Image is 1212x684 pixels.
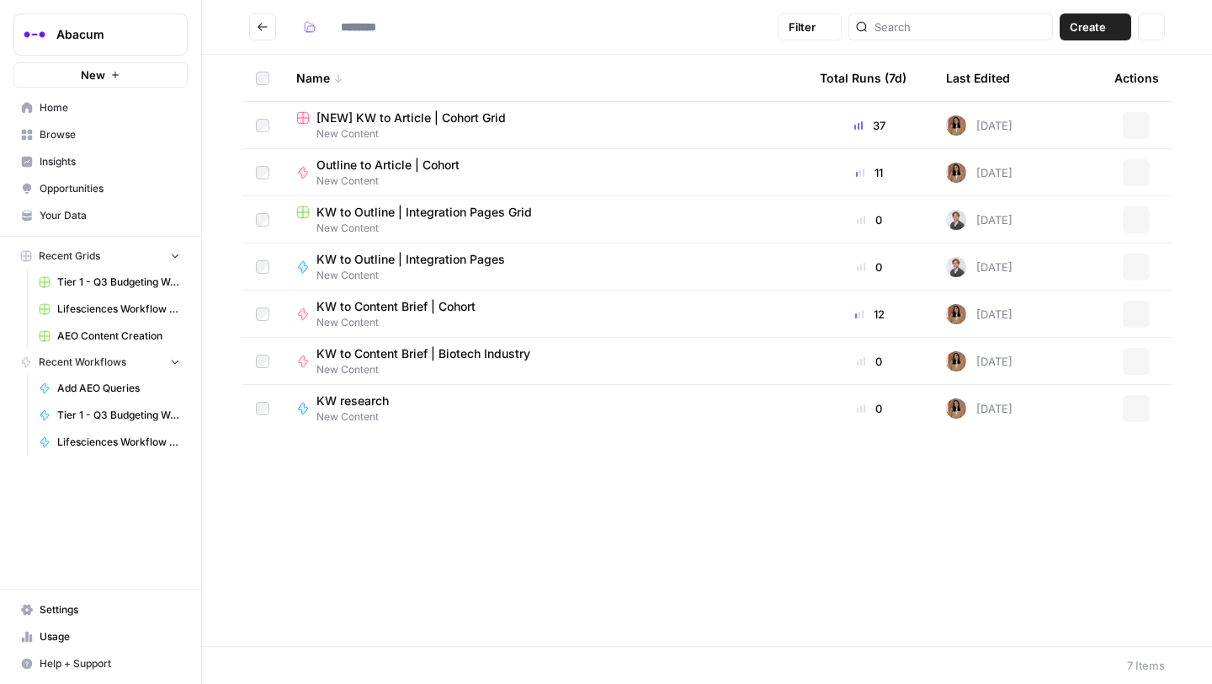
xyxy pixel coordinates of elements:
[13,623,188,650] a: Usage
[946,55,1010,101] div: Last Edited
[1114,55,1159,101] div: Actions
[40,127,180,142] span: Browse
[946,210,1013,230] div: [DATE]
[820,211,919,228] div: 0
[1070,19,1106,35] span: Create
[31,402,188,429] a: Tier 1 - Q3 Budgeting Workflows
[316,409,402,425] span: New Content
[316,298,476,315] span: KW to Content Brief | Cohort
[946,210,966,230] img: b26r7ffli0h0aitnyglrtt6xafa3
[39,248,100,264] span: Recent Grids
[39,355,126,370] span: Recent Workflows
[296,298,793,330] a: KW to Content Brief | CohortNew Content
[296,251,793,283] a: KW to Outline | Integration PagesNew Content
[296,393,793,425] a: KW researchNew Content
[316,345,530,362] span: KW to Content Brief | Biotech Industry
[296,221,793,236] span: New Content
[946,115,966,136] img: jqqluxs4pyouhdpojww11bswqfcs
[40,208,180,223] span: Your Data
[316,251,505,268] span: KW to Outline | Integration Pages
[13,596,188,623] a: Settings
[31,375,188,402] a: Add AEO Queries
[40,100,180,115] span: Home
[820,117,919,134] div: 37
[820,164,919,181] div: 11
[56,26,158,43] span: Abacum
[296,55,793,101] div: Name
[946,351,1013,371] div: [DATE]
[13,175,188,202] a: Opportunities
[946,257,1013,277] div: [DATE]
[946,304,966,324] img: jqqluxs4pyouhdpojww11bswqfcs
[57,381,180,396] span: Add AEO Queries
[296,345,793,377] a: KW to Content Brief | Biotech IndustryNew Content
[57,329,180,344] span: AEO Content Creation
[316,315,489,330] span: New Content
[13,202,188,229] a: Your Data
[316,362,544,377] span: New Content
[820,55,906,101] div: Total Runs (7d)
[13,350,188,375] button: Recent Workflows
[13,243,188,269] button: Recent Grids
[57,302,180,317] span: Lifesciences Workflow ([DATE]) Grid
[946,163,966,183] img: jqqluxs4pyouhdpojww11bswqfcs
[820,306,919,323] div: 12
[296,110,793,142] a: [NEW] KW to Article | Cohort GridNew Content
[57,408,180,423] span: Tier 1 - Q3 Budgeting Workflows
[789,19,816,35] span: Filter
[40,154,180,169] span: Insights
[316,174,473,189] span: New Content
[31,323,188,350] a: AEO Content Creation
[31,296,188,323] a: Lifesciences Workflow ([DATE]) Grid
[946,257,966,277] img: b26r7ffli0h0aitnyglrtt6xafa3
[40,629,180,644] span: Usage
[946,398,966,419] img: jqqluxs4pyouhdpojww11bswqfcs
[874,19,1045,35] input: Search
[946,115,1013,136] div: [DATE]
[31,269,188,296] a: Tier 1 - Q3 Budgeting Workflows Grid
[316,204,532,221] span: KW to Outline | Integration Pages Grid
[31,429,188,456] a: Lifesciences Workflow ([DATE])
[57,275,180,290] span: Tier 1 - Q3 Budgeting Workflows Grid
[1127,657,1165,674] div: 7 Items
[946,304,1013,324] div: [DATE]
[13,62,188,88] button: New
[19,19,50,50] img: Abacum Logo
[820,353,919,370] div: 0
[820,259,919,275] div: 0
[13,94,188,121] a: Home
[13,13,188,56] button: Workspace: Abacum
[296,204,793,236] a: KW to Outline | Integration Pages GridNew Content
[13,121,188,148] a: Browse
[316,110,506,126] span: [NEW] KW to Article | Cohort Grid
[296,157,793,189] a: Outline to Article | CohortNew Content
[81,67,105,83] span: New
[57,435,180,450] span: Lifesciences Workflow ([DATE])
[316,268,518,283] span: New Content
[946,398,1013,419] div: [DATE]
[40,656,180,671] span: Help + Support
[778,13,842,40] button: Filter
[946,351,966,371] img: jqqluxs4pyouhdpojww11bswqfcs
[13,148,188,175] a: Insights
[316,393,389,409] span: KW research
[40,181,180,196] span: Opportunities
[946,163,1013,183] div: [DATE]
[13,650,188,677] button: Help + Support
[249,13,276,40] button: Go back
[316,157,460,174] span: Outline to Article | Cohort
[40,602,180,617] span: Settings
[1060,13,1131,40] button: Create
[820,400,919,417] div: 0
[296,126,793,142] span: New Content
